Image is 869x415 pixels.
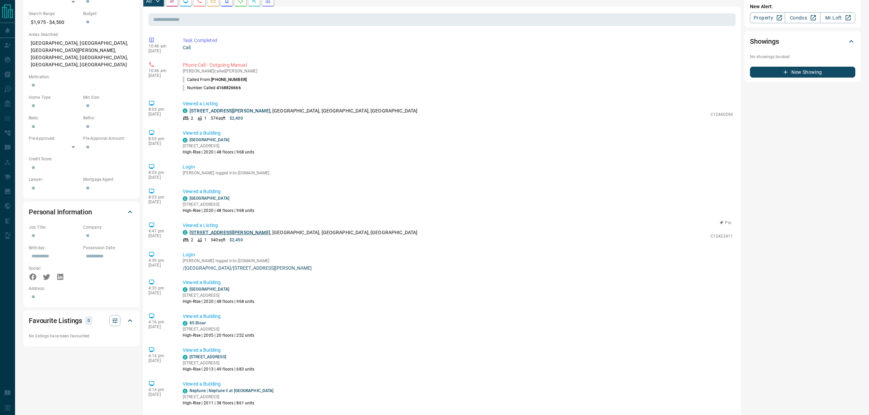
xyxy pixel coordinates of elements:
a: [STREET_ADDRESS] [190,354,226,359]
a: /[GEOGRAPHIC_DATA]/[STREET_ADDRESS][PERSON_NAME] [183,265,733,271]
div: condos.ca [183,287,187,292]
p: [PERSON_NAME] logged into [DOMAIN_NAME] [183,171,733,175]
p: [STREET_ADDRESS] [183,394,274,400]
p: 2 [191,115,193,121]
div: condos.ca [183,230,187,235]
p: C12440294 [711,111,733,118]
a: 85 Bloor [190,321,206,325]
span: 4168826666 [217,85,241,90]
p: Viewed a Listing [183,100,733,107]
div: condos.ca [183,108,187,113]
p: Credit Score: [29,156,134,162]
div: condos.ca [183,355,187,360]
p: Task Completed [183,37,733,44]
h2: Personal Information [29,206,92,217]
p: 1 [204,237,207,243]
p: No showings booked [750,54,855,60]
div: Personal Information [29,204,134,220]
div: condos.ca [183,196,187,201]
p: Pre-Approval Amount: [83,135,134,142]
p: High-Rise | 2020 | 48 floors | 968 units [183,149,255,155]
div: condos.ca [183,138,187,143]
p: [STREET_ADDRESS] [183,201,255,207]
p: 4:35 pm [148,286,172,291]
p: 4:14 pm [148,353,172,358]
p: High-Rise | 2013 | 49 floors | 683 units [183,366,255,372]
a: [GEOGRAPHIC_DATA] [190,287,229,292]
p: Viewed a Building [183,130,733,137]
p: [STREET_ADDRESS] [183,292,255,298]
p: Search Range: [29,11,80,17]
p: [DATE] [148,392,172,397]
p: Viewed a Building [183,347,733,354]
div: Favourite Listings0 [29,312,134,329]
p: [STREET_ADDRESS] [183,326,255,332]
p: Areas Searched: [29,31,134,38]
p: , [GEOGRAPHIC_DATA], [GEOGRAPHIC_DATA], [GEOGRAPHIC_DATA] [190,107,417,115]
p: Job Title: [29,224,80,230]
p: $2,400 [230,115,243,121]
p: $2,450 [230,237,243,243]
a: Condos [785,12,820,23]
p: Baths: [83,115,134,121]
p: [STREET_ADDRESS] [183,143,255,149]
p: Login [183,251,733,258]
p: 4:39 pm [148,258,172,263]
a: Property [750,12,785,23]
a: Mr.Loft [820,12,855,23]
p: 10:46 am [148,68,172,73]
p: Call [183,44,733,51]
p: C12422411 [711,233,733,239]
p: 10:46 am [148,44,172,49]
h2: Favourite Listings [29,315,82,326]
p: Budget: [83,11,134,17]
p: Motivation: [29,74,134,80]
p: 2 [191,237,193,243]
h2: Showings [750,36,779,47]
p: Number Called: [183,85,241,91]
p: $1,975 - $4,500 [29,17,80,28]
p: [DATE] [148,49,172,53]
p: Home Type: [29,94,80,101]
a: Neptune | Neptune Ⅱ at [GEOGRAPHIC_DATA] [190,388,274,393]
p: [DATE] [148,358,172,363]
p: [DATE] [148,73,172,78]
p: 8:03 pm [148,136,172,141]
p: Viewed a Listing [183,222,733,229]
p: Mortgage Agent: [83,176,134,183]
p: High-Rise | 2011 | 38 floors | 861 units [183,400,274,406]
p: Phone Call - Outgoing Manual [183,62,733,69]
p: Lawyer: [29,176,80,183]
p: High-Rise | 2005 | 20 floors | 252 units [183,332,255,338]
p: , [GEOGRAPHIC_DATA], [GEOGRAPHIC_DATA], [GEOGRAPHIC_DATA] [190,229,417,236]
p: No listings have been favourited [29,333,134,339]
p: 4:16 pm [148,320,172,324]
p: [DATE] [148,175,172,180]
a: [GEOGRAPHIC_DATA] [190,137,229,142]
span: [PHONE_NUMBER] [211,77,247,82]
p: 4:14 pm [148,387,172,392]
button: New Showing [750,67,855,78]
p: 1 [204,115,207,121]
p: Possession Date: [83,245,134,251]
p: 0 [87,317,90,324]
p: Viewed a Building [183,380,733,388]
a: [STREET_ADDRESS][PERSON_NAME] [190,108,270,113]
div: Showings [750,33,855,50]
p: Min Size: [83,94,134,101]
a: [GEOGRAPHIC_DATA] [190,196,229,201]
p: 540 sqft [211,237,225,243]
p: Viewed a Building [183,188,733,195]
p: 8:03 pm [148,170,172,175]
p: Beds: [29,115,80,121]
p: Called From: [183,77,247,83]
p: 8:05 pm [148,107,172,112]
p: High-Rise | 2020 | 48 floors | 968 units [183,207,255,214]
p: [PERSON_NAME] logged into [DOMAIN_NAME] [183,258,733,263]
p: High-Rise | 2020 | 48 floors | 968 units [183,298,255,305]
p: Address: [29,285,134,292]
p: 8:03 pm [148,195,172,200]
p: [DATE] [148,200,172,204]
p: [DATE] [148,291,172,295]
p: [DATE] [148,324,172,329]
